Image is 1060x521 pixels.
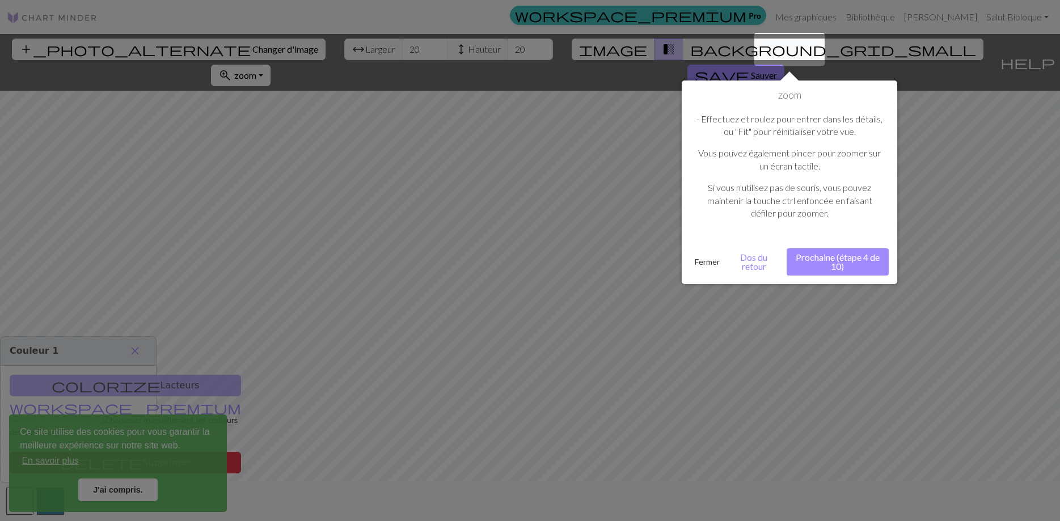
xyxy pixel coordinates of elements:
[690,253,724,270] button: Fermer
[696,181,883,219] p: Si vous n'utilisez pas de souris, vous pouvez maintenir la touche ctrl enfoncée en faisant défile...
[682,81,897,284] div: zoom
[787,248,889,276] button: Prochaine (étape 4 de 10)
[696,113,883,138] p: - Effectuez et roulez pour entrer dans les détails, ou "Fit" pour réinitialiser votre vue.
[724,248,784,276] button: Dos du retour
[690,89,889,101] h1: zoom
[696,147,883,172] p: Vous pouvez également pincer pour zoomer sur un écran tactile.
